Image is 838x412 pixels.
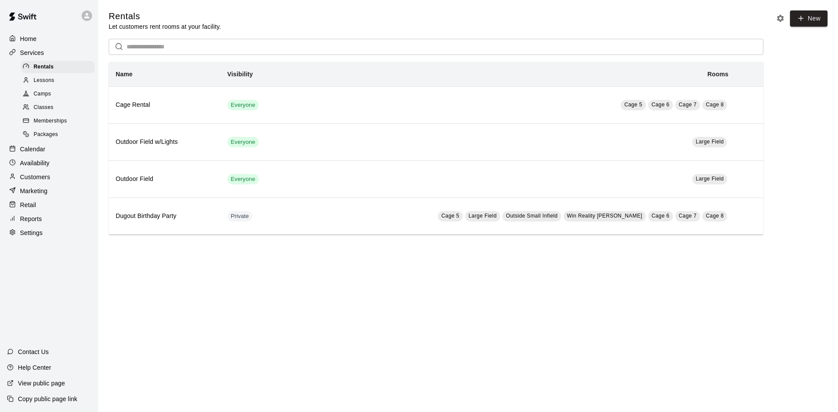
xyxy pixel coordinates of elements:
div: Memberships [21,115,95,127]
p: Help Center [18,363,51,372]
span: Cage 5 [624,102,642,108]
table: simple table [109,62,763,235]
span: Large Field [469,213,497,219]
span: Everyone [227,101,259,109]
span: Large Field [696,139,724,145]
span: Cage 6 [652,102,670,108]
p: Customers [20,173,50,181]
p: Home [20,34,37,43]
div: Lessons [21,75,95,87]
p: Services [20,48,44,57]
span: Cage 6 [652,213,670,219]
p: Copy public page link [18,395,77,403]
a: New [790,10,828,27]
span: Packages [34,130,58,139]
div: Classes [21,102,95,114]
p: Calendar [20,145,45,153]
span: Large Field [696,176,724,182]
div: Packages [21,129,95,141]
a: Packages [21,128,98,142]
a: Memberships [21,115,98,128]
span: Camps [34,90,51,99]
p: Settings [20,228,43,237]
p: Reports [20,215,42,223]
p: View public page [18,379,65,388]
a: Customers [7,170,91,184]
span: Memberships [34,117,67,126]
a: Rentals [21,60,98,74]
span: Cage 7 [679,102,697,108]
p: Let customers rent rooms at your facility. [109,22,221,31]
p: Marketing [20,187,48,195]
a: Calendar [7,143,91,156]
a: Settings [7,226,91,239]
button: Rental settings [774,12,787,25]
a: Lessons [21,74,98,87]
span: Rentals [34,63,54,72]
span: Lessons [34,76,55,85]
h6: Dugout Birthday Party [116,211,213,221]
div: This service is hidden, and can only be accessed via a direct link [227,211,253,221]
span: Classes [34,103,53,112]
span: Cage 8 [706,102,724,108]
div: This service is visible to all of your customers [227,100,259,110]
span: Private [227,212,253,221]
span: Cage 7 [679,213,697,219]
a: Marketing [7,184,91,197]
h5: Rentals [109,10,221,22]
span: Everyone [227,175,259,184]
a: Retail [7,198,91,211]
p: Retail [20,201,36,209]
a: Reports [7,212,91,225]
a: Camps [21,88,98,101]
span: Outside Small Infield [506,213,557,219]
b: Visibility [227,71,253,78]
span: Everyone [227,138,259,146]
span: Cage 5 [441,213,459,219]
div: This service is visible to all of your customers [227,174,259,184]
div: Camps [21,88,95,100]
p: Availability [20,159,50,167]
b: Rooms [707,71,728,78]
h6: Outdoor Field [116,174,213,184]
span: Win Reality [PERSON_NAME] [567,213,642,219]
a: Availability [7,157,91,170]
a: Home [7,32,91,45]
a: Services [7,46,91,59]
h6: Cage Rental [116,100,213,110]
div: This service is visible to all of your customers [227,137,259,147]
h6: Outdoor Field w/Lights [116,137,213,147]
a: Classes [21,101,98,115]
span: Cage 8 [706,213,724,219]
p: Contact Us [18,347,49,356]
b: Name [116,71,133,78]
div: Rentals [21,61,95,73]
